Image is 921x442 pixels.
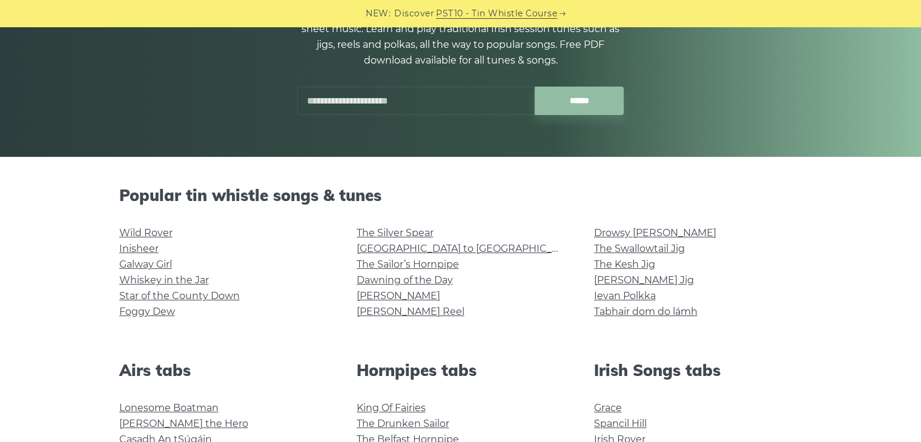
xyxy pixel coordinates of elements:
[594,274,694,286] a: [PERSON_NAME] Jig
[594,402,622,414] a: Grace
[119,243,159,254] a: Inisheer
[357,227,434,239] a: The Silver Spear
[119,402,219,414] a: Lonesome Boatman
[366,7,391,21] span: NEW:
[357,259,459,270] a: The Sailor’s Hornpipe
[119,259,172,270] a: Galway Girl
[297,5,624,68] p: 1000+ Irish tin whistle (penny whistle) tabs and notes with the sheet music. Learn and play tradi...
[594,418,647,429] a: Spancil Hill
[357,418,449,429] a: The Drunken Sailor
[594,243,685,254] a: The Swallowtail Jig
[357,290,440,302] a: [PERSON_NAME]
[119,361,328,380] h2: Airs tabs
[119,290,240,302] a: Star of the County Down
[594,227,716,239] a: Drowsy [PERSON_NAME]
[357,306,464,317] a: [PERSON_NAME] Reel
[357,361,565,380] h2: Hornpipes tabs
[119,274,209,286] a: Whiskey in the Jar
[594,361,802,380] h2: Irish Songs tabs
[357,243,580,254] a: [GEOGRAPHIC_DATA] to [GEOGRAPHIC_DATA]
[119,418,248,429] a: [PERSON_NAME] the Hero
[594,290,656,302] a: Ievan Polkka
[357,274,453,286] a: Dawning of the Day
[119,306,175,317] a: Foggy Dew
[119,186,802,205] h2: Popular tin whistle songs & tunes
[119,227,173,239] a: Wild Rover
[594,306,698,317] a: Tabhair dom do lámh
[357,402,426,414] a: King Of Fairies
[394,7,434,21] span: Discover
[436,7,557,21] a: PST10 - Tin Whistle Course
[594,259,655,270] a: The Kesh Jig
